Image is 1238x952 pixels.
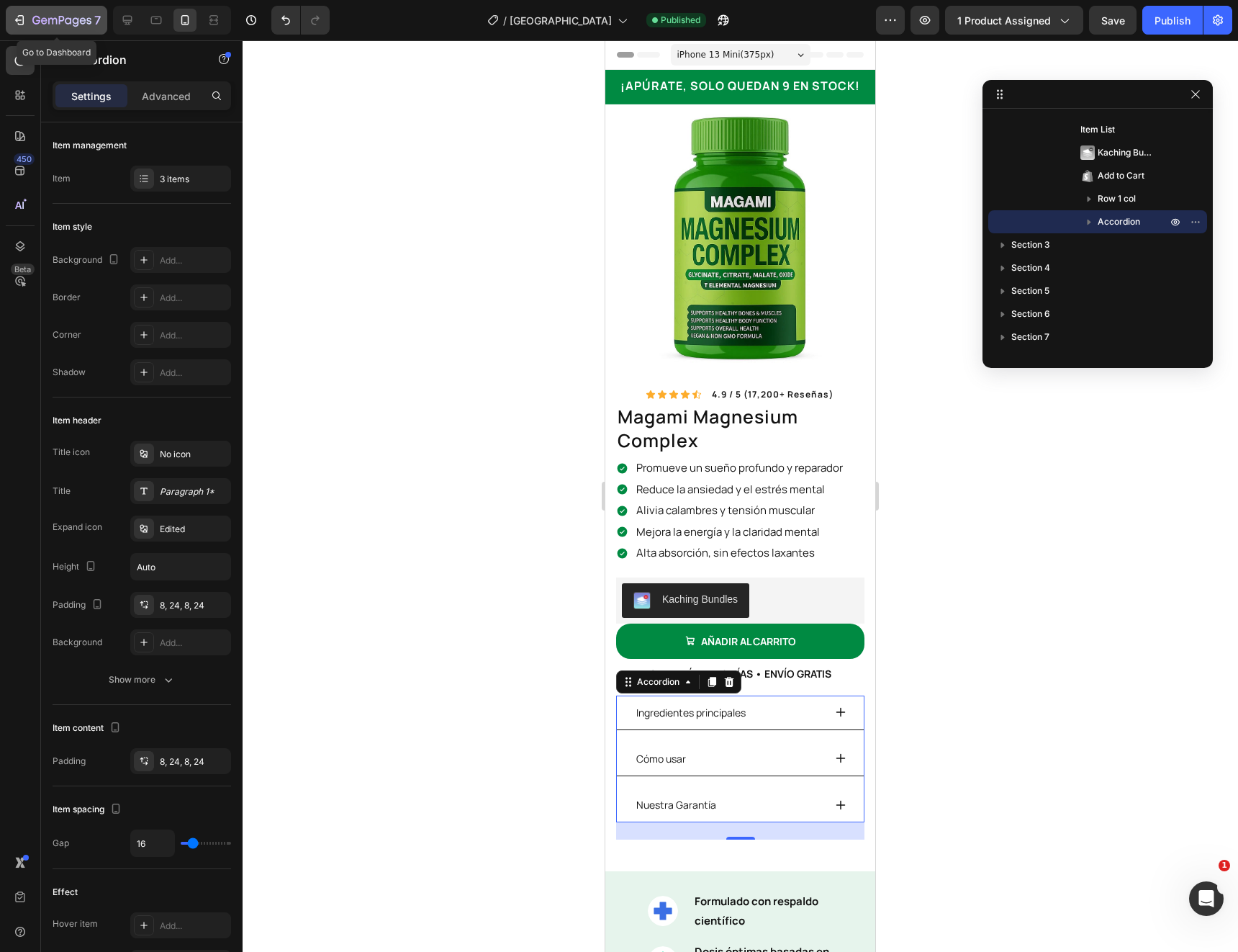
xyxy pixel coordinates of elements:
div: Expand icon [53,521,102,534]
span: Published [661,14,700,27]
div: No icon [160,448,227,461]
div: 3 items [160,173,227,186]
button: 7 [6,6,107,35]
p: Advanced [142,89,191,104]
div: Beta [11,264,35,275]
div: Add... [160,920,227,933]
span: / [503,13,507,28]
div: Item style [53,220,92,233]
div: Item header [53,414,101,427]
div: Paragraph 1* [160,485,227,498]
div: Item [53,172,71,185]
iframe: Design area [605,40,875,952]
span: 1 product assigned [957,13,1051,28]
span: Save [1101,14,1125,27]
span: Section 6 [1011,307,1050,321]
div: Effect [53,886,78,899]
div: Item spacing [53,800,125,819]
div: 8, 24, 8, 24 [160,599,227,612]
span: Kaching Bundles [1098,145,1152,160]
div: Add... [160,329,227,342]
div: Height [53,557,99,577]
span: Section 4 [1011,261,1050,275]
div: Hover item [53,917,98,930]
div: 450 [14,153,35,165]
div: Background [53,251,122,270]
div: Corner [53,328,81,341]
div: Add... [160,367,227,380]
div: Item content [53,719,124,738]
div: Item management [53,139,127,152]
span: Section 5 [1011,284,1049,298]
div: Add... [160,292,227,305]
div: Gap [53,837,69,850]
button: Publish [1142,6,1203,35]
span: Accordion [1098,215,1140,229]
span: 1 [1219,860,1230,871]
button: Save [1089,6,1137,35]
img: Kaching Bundles [1080,145,1095,160]
div: Border [53,291,81,304]
p: 7 [94,12,101,29]
span: [GEOGRAPHIC_DATA] [510,13,612,28]
div: Undo/Redo [271,6,330,35]
span: Row 1 col [1098,192,1136,206]
input: Auto [131,830,174,856]
span: Add to Cart [1098,169,1144,183]
p: Accordion [70,51,192,68]
span: Section 3 [1011,238,1050,252]
div: Padding [53,755,86,768]
div: Add... [160,637,227,650]
div: Publish [1155,13,1190,28]
div: Show more [109,673,176,687]
div: Background [53,636,102,649]
div: Title icon [53,446,90,459]
span: Item List [1080,122,1115,137]
span: Section 7 [1011,330,1049,344]
div: Add... [160,254,227,267]
div: Shadow [53,366,86,379]
button: Show more [53,667,231,693]
input: Auto [131,554,230,580]
div: Padding [53,596,106,615]
p: Settings [71,89,112,104]
iframe: Intercom live chat [1189,881,1224,916]
div: 8, 24, 8, 24 [160,755,227,768]
div: Edited [160,523,227,536]
strong: Dosis óptimas basadas en evidencia [89,904,224,938]
button: 1 product assigned [945,6,1083,35]
img: icon-efficient-dosages.svg [42,906,73,936]
div: Title [53,485,71,498]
